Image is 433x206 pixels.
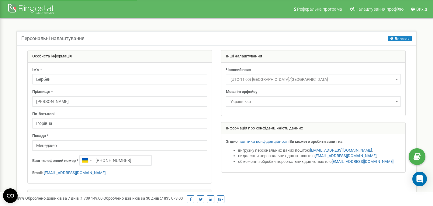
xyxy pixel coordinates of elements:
label: По-батькові [32,111,54,117]
div: Особиста інформація [28,50,212,63]
div: Telephone country code [80,156,94,165]
input: Прізвище [32,96,207,107]
a: [EMAIL_ADDRESS][DOMAIN_NAME] [315,153,376,158]
span: Українська [226,96,401,107]
h5: Персональні налаштування [21,36,85,41]
input: +1-800-555-55-55 [79,155,152,166]
a: [EMAIL_ADDRESS][DOMAIN_NAME] [44,170,106,175]
a: [EMAIL_ADDRESS][DOMAIN_NAME] [310,148,372,153]
div: Зміна паролю [28,190,212,202]
label: Посада * [32,133,49,139]
li: вигрузку персональних даних поштою , [238,148,401,153]
strong: Ви можете зробити запит на: [289,139,344,144]
a: політики конфіденційності [238,139,289,144]
span: Оброблено дзвінків за 7 днів : [25,196,102,201]
div: Інші налаштування [221,50,405,63]
div: Open Intercom Messenger [412,172,427,186]
span: Налаштування профілю [355,7,404,12]
span: Вихід [416,7,427,12]
u: 7 835 073,00 [161,196,183,201]
input: По-батькові [32,118,207,129]
span: Оброблено дзвінків за 30 днів : [103,196,183,201]
span: (UTC-11:00) Pacific/Midway [226,74,401,84]
label: Мова інтерфейсу [226,89,258,95]
button: Open CMP widget [3,188,18,203]
span: Українська [228,98,399,106]
strong: Згідно [226,139,237,144]
button: Допомога [388,36,412,41]
strong: Email: [32,170,43,175]
input: Посада [32,140,207,151]
li: видалення персональних даних поштою , [238,153,401,159]
label: Ваш телефонний номер * [32,158,78,164]
label: Ім'я * [32,67,42,73]
li: обмеження обробки персональних даних поштою . [238,159,401,165]
label: Часовий пояс [226,67,251,73]
input: Ім'я [32,74,207,84]
label: Прізвище * [32,89,53,95]
span: Реферальна програма [297,7,342,12]
div: Інформація про конфіденційність данних [221,122,405,135]
span: (UTC-11:00) Pacific/Midway [228,75,399,84]
a: [EMAIL_ADDRESS][DOMAIN_NAME] [332,159,393,164]
u: 1 739 149,00 [81,196,102,201]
